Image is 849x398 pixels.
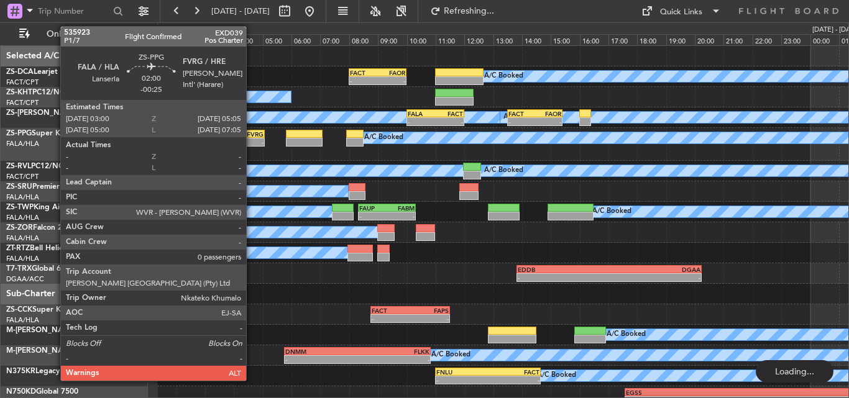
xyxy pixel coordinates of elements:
[537,366,576,385] div: A/C Booked
[6,368,75,375] a: N375KRLegacy 500
[810,34,839,45] div: 00:00
[609,274,700,281] div: -
[6,274,44,284] a: DGAA/ACC
[408,110,436,117] div: FALA
[6,89,65,96] a: ZS-KHTPC12/NG
[6,68,69,76] a: ZS-DCALearjet 45
[410,307,449,314] div: FAPS
[535,110,561,117] div: FAOR
[6,183,64,191] a: ZS-SRUPremier I
[609,266,700,273] div: DGAA
[364,129,403,147] div: A/C Booked
[387,204,415,212] div: FABM
[607,325,646,344] div: A/C Booked
[436,368,488,376] div: FNLU
[407,34,436,45] div: 10:00
[551,34,579,45] div: 15:00
[753,34,781,45] div: 22:00
[6,368,35,375] span: N375KR
[357,348,429,355] div: FLKK
[6,213,39,222] a: FALA/HLA
[177,34,205,45] div: 02:00
[205,34,234,45] div: 03:00
[211,6,270,17] span: [DATE] - [DATE]
[350,69,378,76] div: FACT
[359,204,387,212] div: FAUP
[6,388,78,396] a: N750KDGlobal 7500
[637,34,666,45] div: 18:00
[377,77,405,84] div: -
[635,1,727,21] button: Quick Links
[6,327,116,334] a: M-[PERSON_NAME]Legacy 650
[6,172,39,181] a: FACT/CPT
[493,34,522,45] div: 13:00
[6,245,30,252] span: ZT-RTZ
[6,109,78,117] span: ZS-[PERSON_NAME]
[206,138,235,146] div: -
[695,34,723,45] div: 20:00
[508,110,535,117] div: FACT
[503,108,543,127] div: A/C Booked
[6,306,101,314] a: ZS-CCKSuper King Air 350
[235,138,264,146] div: -
[431,346,470,364] div: A/C Booked
[518,266,609,273] div: EDDB
[6,233,39,243] a: FALA/HLA
[6,130,100,137] a: ZS-PPGSuper King Air 200
[484,161,523,180] div: A/C Booked
[723,34,752,45] div: 21:00
[263,34,291,45] div: 05:00
[377,69,405,76] div: FAOR
[14,24,135,44] button: Only With Activity
[666,34,695,45] div: 19:00
[160,25,208,35] div: [DATE] - [DATE]
[6,109,112,117] a: ZS-[PERSON_NAME]CL601-3R
[436,34,464,45] div: 11:00
[378,34,406,45] div: 09:00
[608,34,637,45] div: 17:00
[435,110,463,117] div: FACT
[147,34,176,45] div: 01:00
[408,118,436,125] div: -
[410,315,449,322] div: -
[235,130,264,138] div: FVRG
[781,34,810,45] div: 23:00
[234,34,262,45] div: 04:00
[436,376,488,384] div: -
[580,34,608,45] div: 16:00
[6,254,39,263] a: FALA/HLA
[443,7,495,16] span: Refreshing...
[6,68,34,76] span: ZS-DCA
[206,130,235,138] div: FALA
[359,212,387,220] div: -
[6,388,36,396] span: N750KD
[6,204,34,211] span: ZS-TWP
[6,306,32,314] span: ZS-CCK
[291,34,320,45] div: 06:00
[6,130,32,137] span: ZS-PPG
[6,183,32,191] span: ZS-SRU
[435,118,463,125] div: -
[6,78,39,87] a: FACT/CPT
[6,163,31,170] span: ZS-RVL
[350,77,378,84] div: -
[6,265,32,273] span: T7-TRX
[6,98,39,107] a: FACT/CPT
[626,389,794,396] div: EGSS
[6,163,64,170] a: ZS-RVLPC12/NG
[484,67,523,86] div: A/C Booked
[320,34,349,45] div: 07:00
[285,356,357,363] div: -
[6,139,39,148] a: FALA/HLA
[488,376,539,384] div: -
[6,347,116,355] a: M-[PERSON_NAME]Legacy 650
[38,2,109,20] input: Trip Number
[6,245,98,252] a: ZT-RTZBell Helicopter 430
[508,118,535,125] div: -
[6,224,75,232] a: ZS-ZORFalcon 2000
[387,212,415,220] div: -
[372,307,410,314] div: FACT
[6,265,74,273] a: T7-TRXGlobal 6500
[522,34,551,45] div: 14:00
[756,360,833,382] div: Loading...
